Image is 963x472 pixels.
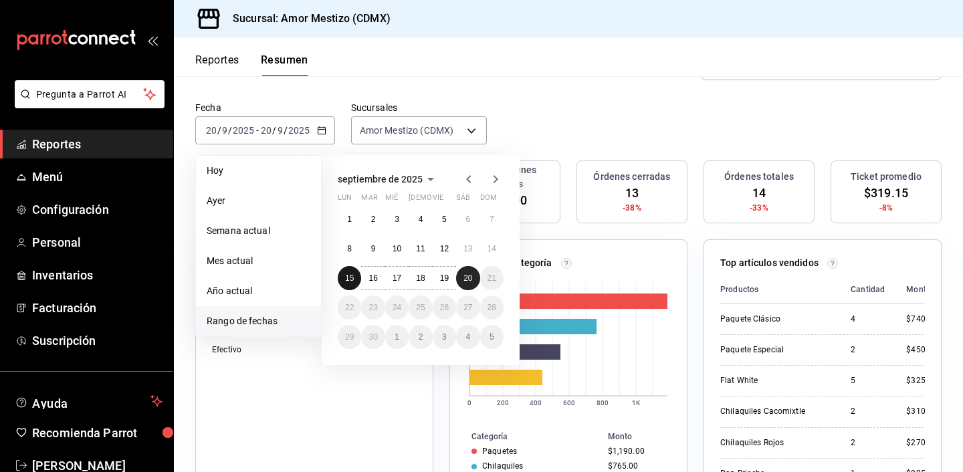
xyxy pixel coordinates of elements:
th: Productos [720,275,840,304]
a: Pregunta a Parrot AI [9,97,165,111]
span: Año actual [207,284,310,298]
button: 26 de septiembre de 2025 [433,296,456,320]
abbr: sábado [456,193,470,207]
div: 2 [851,437,885,449]
label: Sucursales [351,103,487,112]
div: 2 [851,406,885,417]
h3: Órdenes totales [724,170,794,184]
h3: Sucursal: Amor Mestizo (CDMX) [222,11,391,27]
h3: Ticket promedio [851,170,922,184]
abbr: 2 de octubre de 2025 [419,332,423,342]
button: 2 de octubre de 2025 [409,325,432,349]
input: -- [277,125,284,136]
abbr: 27 de septiembre de 2025 [463,303,472,312]
abbr: 8 de septiembre de 2025 [347,244,352,253]
button: 4 de octubre de 2025 [456,325,479,349]
abbr: 28 de septiembre de 2025 [488,303,496,312]
button: 3 de septiembre de 2025 [385,207,409,231]
input: ---- [288,125,310,136]
button: 5 de octubre de 2025 [480,325,504,349]
button: 2 de septiembre de 2025 [361,207,385,231]
button: 27 de septiembre de 2025 [456,296,479,320]
abbr: 4 de septiembre de 2025 [419,215,423,224]
abbr: 21 de septiembre de 2025 [488,273,496,283]
input: ---- [232,125,255,136]
button: 17 de septiembre de 2025 [385,266,409,290]
div: $740.00 [906,314,937,325]
span: Amor Mestizo (CDMX) [360,124,454,137]
button: 16 de septiembre de 2025 [361,266,385,290]
span: Suscripción [32,332,163,350]
abbr: domingo [480,193,497,207]
button: 15 de septiembre de 2025 [338,266,361,290]
span: -33% [750,202,768,214]
span: Configuración [32,201,163,219]
abbr: 10 de septiembre de 2025 [393,244,401,253]
button: 1 de septiembre de 2025 [338,207,361,231]
span: Semana actual [207,224,310,238]
text: 800 [597,399,609,406]
abbr: viernes [433,193,443,207]
button: 8 de septiembre de 2025 [338,237,361,261]
abbr: 18 de septiembre de 2025 [416,273,425,283]
button: 22 de septiembre de 2025 [338,296,361,320]
div: 2 [851,344,885,356]
span: / [217,125,221,136]
span: -8% [879,202,893,214]
button: 4 de septiembre de 2025 [409,207,432,231]
abbr: miércoles [385,193,398,207]
span: Ayuda [32,393,145,409]
button: Reportes [195,53,239,76]
abbr: jueves [409,193,488,207]
button: 30 de septiembre de 2025 [361,325,385,349]
th: Categoría [450,429,603,444]
abbr: 9 de septiembre de 2025 [371,244,376,253]
abbr: 11 de septiembre de 2025 [416,244,425,253]
abbr: 26 de septiembre de 2025 [440,303,449,312]
div: Flat White [720,375,829,386]
text: 1K [632,399,641,406]
span: Pregunta a Parrot AI [36,88,144,102]
span: / [284,125,288,136]
span: Facturación [32,299,163,317]
text: 0 [467,399,471,406]
th: Monto [603,429,687,444]
div: $1,190.00 [608,447,665,456]
abbr: 3 de septiembre de 2025 [395,215,399,224]
button: 12 de septiembre de 2025 [433,237,456,261]
button: 3 de octubre de 2025 [433,325,456,349]
abbr: 12 de septiembre de 2025 [440,244,449,253]
button: septiembre de 2025 [338,171,439,187]
button: Resumen [261,53,308,76]
abbr: 2 de septiembre de 2025 [371,215,376,224]
abbr: 7 de septiembre de 2025 [490,215,494,224]
span: Ayer [207,194,310,208]
button: 21 de septiembre de 2025 [480,266,504,290]
span: / [272,125,276,136]
abbr: 17 de septiembre de 2025 [393,273,401,283]
abbr: 1 de octubre de 2025 [395,332,399,342]
span: $319.15 [864,184,908,202]
span: 14 [752,184,766,202]
input: -- [205,125,217,136]
button: 13 de septiembre de 2025 [456,237,479,261]
abbr: 20 de septiembre de 2025 [463,273,472,283]
abbr: 30 de septiembre de 2025 [368,332,377,342]
span: Menú [32,168,163,186]
p: Top artículos vendidos [720,256,819,270]
span: Rango de fechas [207,314,310,328]
div: navigation tabs [195,53,308,76]
abbr: 23 de septiembre de 2025 [368,303,377,312]
span: Mes actual [207,254,310,268]
th: Cantidad [840,275,895,304]
span: Personal [32,233,163,251]
text: 400 [530,399,542,406]
span: septiembre de 2025 [338,174,423,185]
button: 14 de septiembre de 2025 [480,237,504,261]
button: 23 de septiembre de 2025 [361,296,385,320]
span: 13 [625,184,639,202]
span: Reportes [32,135,163,153]
abbr: 19 de septiembre de 2025 [440,273,449,283]
abbr: 14 de septiembre de 2025 [488,244,496,253]
abbr: lunes [338,193,352,207]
